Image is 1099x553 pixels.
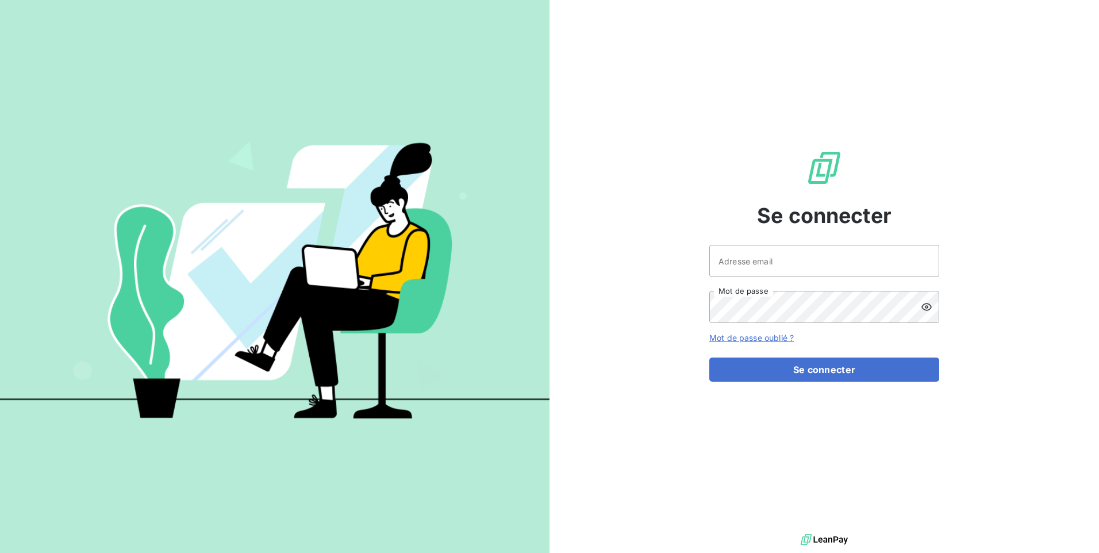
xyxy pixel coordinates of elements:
[801,531,848,548] img: logo
[757,200,892,231] span: Se connecter
[806,149,843,186] img: Logo LeanPay
[709,358,939,382] button: Se connecter
[709,333,794,343] a: Mot de passe oublié ?
[709,245,939,277] input: placeholder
